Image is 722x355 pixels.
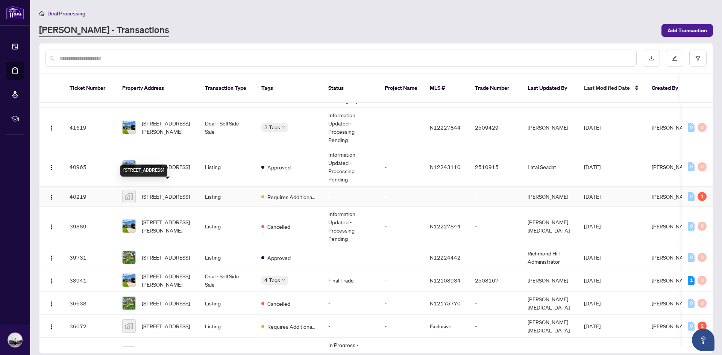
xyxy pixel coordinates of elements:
td: 36638 [64,292,116,315]
span: N12108934 [430,277,461,284]
td: Latai Seadat [522,147,578,187]
span: [DATE] [584,163,601,170]
span: Cancelled [267,299,290,308]
span: [PERSON_NAME] [652,124,692,131]
img: Profile Icon [8,333,22,347]
span: [STREET_ADDRESS] [142,253,190,261]
span: [DATE] [584,193,601,200]
span: [PERSON_NAME] [652,277,692,284]
button: Logo [46,121,58,133]
td: Information Updated - Processing Pending [322,108,379,147]
button: Logo [46,274,58,286]
button: edit [666,50,683,67]
td: 36072 [64,315,116,338]
th: Created By [646,74,691,103]
td: - [322,246,379,269]
div: 0 [698,222,707,231]
div: 1 [698,192,707,201]
td: - [379,269,424,292]
img: Logo [49,278,55,284]
td: [PERSON_NAME] [522,108,578,147]
td: [PERSON_NAME] [522,187,578,207]
span: [STREET_ADDRESS][PERSON_NAME] [142,272,193,289]
img: thumbnail-img [123,121,135,134]
td: - [379,187,424,207]
td: - [379,246,424,269]
img: thumbnail-img [123,190,135,203]
span: [PERSON_NAME] [652,223,692,230]
span: [DATE] [584,124,601,131]
td: - [379,207,424,246]
td: 2508167 [469,269,522,292]
div: 0 [698,299,707,308]
img: thumbnail-img [123,220,135,233]
span: down [282,278,285,282]
img: thumbnail-img [123,274,135,287]
div: 0 [698,276,707,285]
div: 0 [688,299,695,308]
th: Last Updated By [522,74,578,103]
div: [STREET_ADDRESS] [120,165,167,177]
span: N12227844 [430,223,461,230]
button: Logo [46,251,58,263]
div: 1 [688,276,695,285]
span: download [649,56,654,61]
span: [DATE] [584,277,601,284]
span: 3 Tags [264,123,280,131]
button: Open asap [692,329,714,351]
td: - [469,187,522,207]
span: 4 Tags [264,276,280,284]
td: [PERSON_NAME][MEDICAL_DATA] [522,207,578,246]
td: 2509429 [469,108,522,147]
td: - [379,108,424,147]
td: - [379,292,424,315]
span: [STREET_ADDRESS] [142,192,190,201]
span: Requires Additional Docs [267,322,316,331]
th: MLS # [424,74,469,103]
td: Deal - Sell Side Sale [199,269,255,292]
th: Transaction Type [199,74,255,103]
div: 0 [688,322,695,331]
td: Final Trade [322,269,379,292]
span: [PERSON_NAME] [652,163,692,170]
span: [PERSON_NAME] [652,323,692,329]
th: Project Name [379,74,424,103]
td: Information Updated - Processing Pending [322,207,379,246]
td: - [322,292,379,315]
span: N12243110 [430,163,461,170]
span: Deal Processing [47,10,85,17]
td: 40219 [64,187,116,207]
img: Logo [49,194,55,200]
span: Approved [267,163,291,171]
span: [STREET_ADDRESS][PERSON_NAME] [142,119,193,136]
img: Logo [49,224,55,230]
td: - [469,315,522,338]
div: 2 [698,322,707,331]
div: 0 [688,123,695,132]
span: [STREET_ADDRESS] [142,322,190,330]
div: 0 [688,253,695,262]
td: Deal - Sell Side Sale [199,108,255,147]
span: [DATE] [584,323,601,329]
span: Requires Additional Docs [267,193,316,201]
th: Status [322,74,379,103]
img: logo [6,6,24,20]
td: [PERSON_NAME] [522,269,578,292]
th: Tags [255,74,322,103]
img: thumbnail-img [123,251,135,264]
span: [STREET_ADDRESS][PERSON_NAME] [142,218,193,234]
span: Last Modified Date [584,84,630,92]
td: - [322,187,379,207]
td: Listing [199,315,255,338]
button: Logo [46,190,58,202]
th: Trade Number [469,74,522,103]
img: thumbnail-img [123,320,135,332]
span: down [282,125,285,129]
td: Listing [199,246,255,269]
button: Logo [46,297,58,309]
button: filter [689,50,707,67]
td: 41619 [64,108,116,147]
td: 39889 [64,207,116,246]
span: [PERSON_NAME] [652,300,692,307]
button: download [643,50,660,67]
